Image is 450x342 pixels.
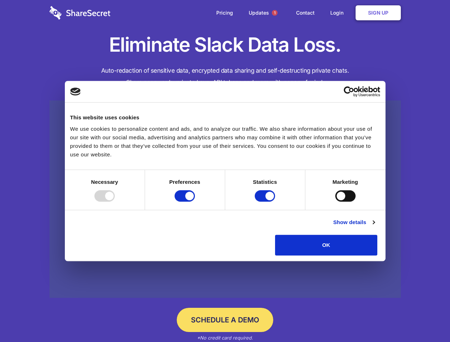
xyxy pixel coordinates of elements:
img: logo [70,88,81,95]
h4: Auto-redaction of sensitive data, encrypted data sharing and self-destructing private chats. Shar... [50,65,401,88]
a: Contact [289,2,322,24]
img: logo-wordmark-white-trans-d4663122ce5f474addd5e946df7df03e33cb6a1c49d2221995e7729f52c070b2.svg [50,6,110,20]
div: We use cookies to personalize content and ads, and to analyze our traffic. We also share informat... [70,125,380,159]
a: Wistia video thumbnail [50,100,401,298]
a: Login [323,2,354,24]
h1: Eliminate Slack Data Loss. [50,32,401,58]
button: OK [275,235,377,255]
a: Schedule a Demo [177,308,273,332]
a: Sign Up [356,5,401,20]
a: Show details [333,218,374,227]
strong: Statistics [253,179,277,185]
strong: Marketing [332,179,358,185]
span: 1 [272,10,278,16]
em: *No credit card required. [197,335,253,341]
strong: Necessary [91,179,118,185]
div: This website uses cookies [70,113,380,122]
strong: Preferences [169,179,200,185]
a: Usercentrics Cookiebot - opens in a new window [318,86,380,97]
a: Pricing [209,2,240,24]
